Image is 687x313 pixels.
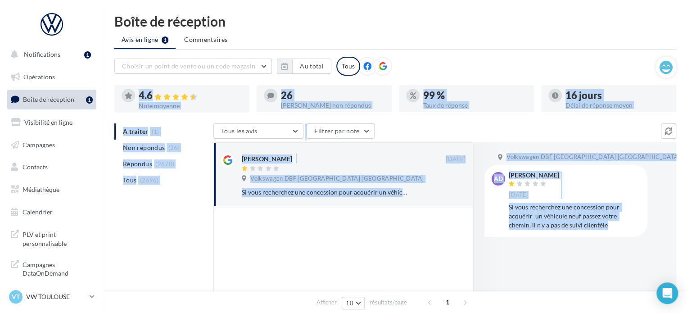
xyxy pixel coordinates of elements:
[281,102,384,109] div: [PERSON_NAME] non répondus
[155,160,174,168] span: (2670)
[509,191,529,199] span: [DATE]
[184,35,227,44] span: Commentaires
[123,143,165,152] span: Non répondus
[23,228,93,248] span: PLV et print personnalisable
[5,68,98,86] a: Opérations
[114,59,272,74] button: Choisir un point de vente ou un code magasin
[494,174,503,183] span: AD
[5,180,98,199] a: Médiathèque
[250,175,424,183] span: Volkswagen DBF [GEOGRAPHIC_DATA] [GEOGRAPHIC_DATA]
[26,292,86,301] p: VW TOULOUSE
[292,59,331,74] button: Au total
[139,103,242,109] div: Note moyenne
[84,51,91,59] div: 1
[24,50,60,58] span: Notifications
[509,203,640,230] div: Si vous recherchez une concession pour acquérir un véhicule neuf passez votre chemin, il n’y a pa...
[342,297,365,309] button: 10
[168,144,180,151] span: (26)
[23,141,55,148] span: Campagnes
[221,127,258,135] span: Tous les avis
[23,208,53,216] span: Calendrier
[509,172,559,178] div: [PERSON_NAME]
[423,102,527,109] div: Taux de réponse
[213,123,303,139] button: Tous les avis
[24,118,72,126] span: Visibilité en ligne
[565,102,669,109] div: Délai de réponse moyen
[281,91,384,100] div: 26
[123,176,136,185] span: Tous
[23,259,93,278] span: Campagnes DataOnDemand
[656,282,678,304] div: Open Intercom Messenger
[23,163,48,171] span: Contacts
[86,96,93,104] div: 1
[242,188,407,197] div: Si vous recherchez une concession pour acquérir un véhicule neuf passez votre chemin, il n’y a pa...
[7,288,96,305] a: VT VW TOULOUSE
[23,73,55,81] span: Opérations
[336,57,360,76] div: Tous
[5,158,98,177] a: Contacts
[506,153,680,161] span: Volkswagen DBF [GEOGRAPHIC_DATA] [GEOGRAPHIC_DATA]
[5,90,98,109] a: Boîte de réception1
[122,62,255,70] span: Choisir un point de vente ou un code magasin
[440,295,455,309] span: 1
[277,59,331,74] button: Au total
[370,298,407,307] span: résultats/page
[23,186,59,193] span: Médiathèque
[242,154,292,163] div: [PERSON_NAME]
[139,91,242,101] div: 4.6
[565,91,669,100] div: 16 jours
[23,95,74,103] span: Boîte de réception
[5,113,98,132] a: Visibilité en ligne
[307,123,375,139] button: Filtrer par note
[123,159,152,168] span: Répondus
[140,177,159,184] span: (2696)
[5,203,98,222] a: Calendrier
[5,255,98,281] a: Campagnes DataOnDemand
[12,292,20,301] span: VT
[114,14,676,28] div: Boîte de réception
[5,45,95,64] button: Notifications 1
[423,91,527,100] div: 99 %
[5,225,98,251] a: PLV et print personnalisable
[5,136,98,154] a: Campagnes
[446,155,466,163] span: [DATE]
[346,299,353,307] span: 10
[316,298,337,307] span: Afficher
